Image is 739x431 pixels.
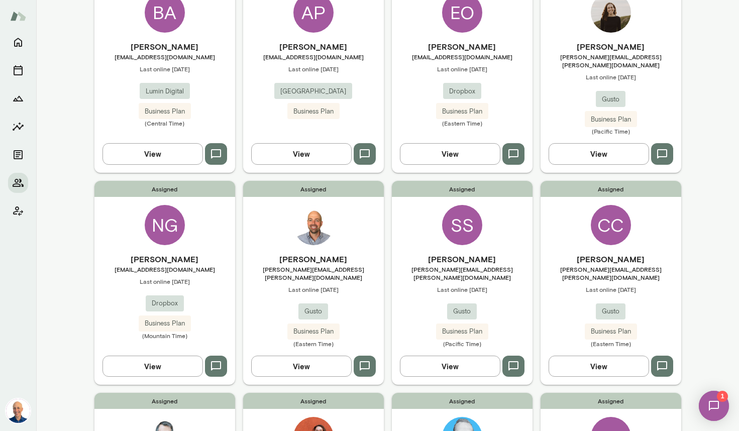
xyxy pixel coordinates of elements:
[549,143,649,164] button: View
[392,119,533,127] span: (Eastern Time)
[8,32,28,52] button: Home
[94,181,235,197] span: Assigned
[102,143,203,164] button: View
[94,65,235,73] span: Last online [DATE]
[243,41,384,53] h6: [PERSON_NAME]
[443,86,481,96] span: Dropbox
[243,65,384,73] span: Last online [DATE]
[145,205,185,245] div: NG
[102,356,203,377] button: View
[447,306,477,316] span: Gusto
[541,53,681,69] span: [PERSON_NAME][EMAIL_ADDRESS][PERSON_NAME][DOMAIN_NAME]
[549,356,649,377] button: View
[94,277,235,285] span: Last online [DATE]
[94,53,235,61] span: [EMAIL_ADDRESS][DOMAIN_NAME]
[8,117,28,137] button: Insights
[243,340,384,348] span: (Eastern Time)
[596,94,625,104] span: Gusto
[243,285,384,293] span: Last online [DATE]
[436,106,488,117] span: Business Plan
[541,285,681,293] span: Last online [DATE]
[8,60,28,80] button: Sessions
[6,399,30,423] img: Mark Lazen
[243,393,384,409] span: Assigned
[392,340,533,348] span: (Pacific Time)
[298,306,328,316] span: Gusto
[243,181,384,197] span: Assigned
[94,253,235,265] h6: [PERSON_NAME]
[287,327,340,337] span: Business Plan
[400,356,500,377] button: View
[392,265,533,281] span: [PERSON_NAME][EMAIL_ADDRESS][PERSON_NAME][DOMAIN_NAME]
[94,41,235,53] h6: [PERSON_NAME]
[585,327,637,337] span: Business Plan
[541,181,681,197] span: Assigned
[541,253,681,265] h6: [PERSON_NAME]
[243,265,384,281] span: [PERSON_NAME][EMAIL_ADDRESS][PERSON_NAME][DOMAIN_NAME]
[94,332,235,340] span: (Mountain Time)
[243,253,384,265] h6: [PERSON_NAME]
[591,205,631,245] div: CC
[94,265,235,273] span: [EMAIL_ADDRESS][DOMAIN_NAME]
[392,65,533,73] span: Last online [DATE]
[139,106,191,117] span: Business Plan
[8,201,28,221] button: Client app
[140,86,190,96] span: Lumin Digital
[139,318,191,329] span: Business Plan
[541,265,681,281] span: [PERSON_NAME][EMAIL_ADDRESS][PERSON_NAME][DOMAIN_NAME]
[94,393,235,409] span: Assigned
[442,205,482,245] div: SS
[392,181,533,197] span: Assigned
[541,127,681,135] span: (Pacific Time)
[251,356,352,377] button: View
[8,145,28,165] button: Documents
[392,253,533,265] h6: [PERSON_NAME]
[392,41,533,53] h6: [PERSON_NAME]
[400,143,500,164] button: View
[274,86,352,96] span: [GEOGRAPHIC_DATA]
[293,205,334,245] img: Travis Anderson
[243,53,384,61] span: [EMAIL_ADDRESS][DOMAIN_NAME]
[436,327,488,337] span: Business Plan
[8,173,28,193] button: Members
[392,285,533,293] span: Last online [DATE]
[146,298,184,308] span: Dropbox
[287,106,340,117] span: Business Plan
[541,393,681,409] span: Assigned
[585,115,637,125] span: Business Plan
[94,119,235,127] span: (Central Time)
[251,143,352,164] button: View
[541,41,681,53] h6: [PERSON_NAME]
[8,88,28,109] button: Growth Plan
[392,393,533,409] span: Assigned
[596,306,625,316] span: Gusto
[541,73,681,81] span: Last online [DATE]
[392,53,533,61] span: [EMAIL_ADDRESS][DOMAIN_NAME]
[541,340,681,348] span: (Eastern Time)
[10,7,26,26] img: Mento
